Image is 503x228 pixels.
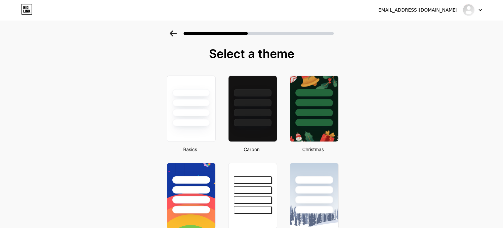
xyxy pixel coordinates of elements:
div: Basics [165,146,216,153]
img: yobiaiemployees [462,4,475,16]
div: [EMAIL_ADDRESS][DOMAIN_NAME] [376,7,457,14]
div: Carbon [226,146,277,153]
div: Christmas [288,146,339,153]
div: Select a theme [164,47,339,60]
